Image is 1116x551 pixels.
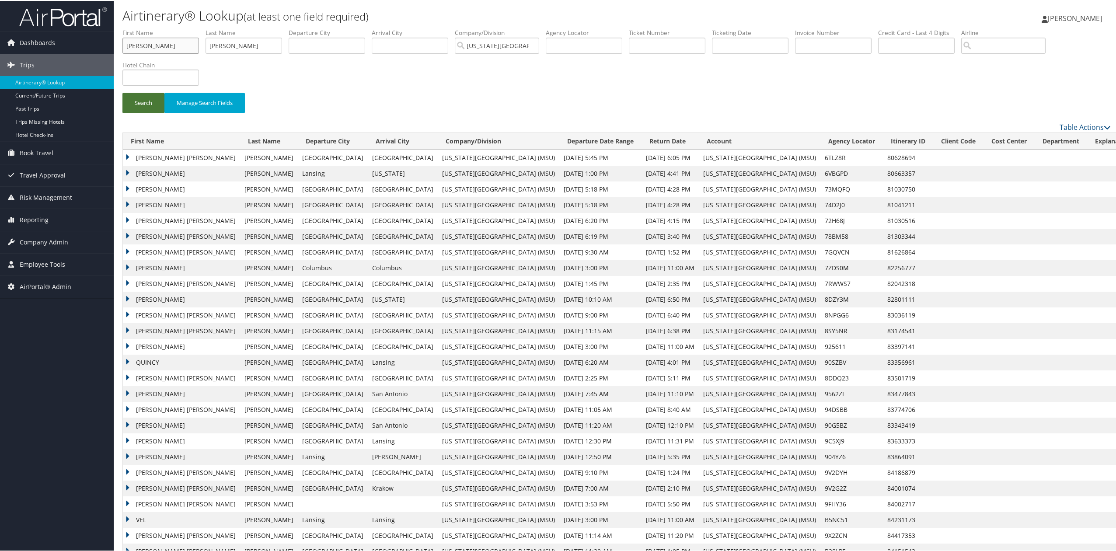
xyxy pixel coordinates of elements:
th: Client Code: activate to sort column ascending [933,132,983,149]
td: 8NPGG6 [820,307,883,322]
td: [DATE] 5:35 PM [642,448,699,464]
td: 83774706 [883,401,933,417]
td: [US_STATE][GEOGRAPHIC_DATA] (MSU) [699,527,820,543]
td: [US_STATE][GEOGRAPHIC_DATA] (MSU) [699,322,820,338]
label: First Name [122,28,206,36]
td: 8SY5NR [820,322,883,338]
td: 82801111 [883,291,933,307]
td: Lansing [298,448,368,464]
td: [US_STATE][GEOGRAPHIC_DATA] (MSU) [438,370,559,385]
td: 81303344 [883,228,933,244]
td: [US_STATE][GEOGRAPHIC_DATA] (MSU) [699,196,820,212]
td: [US_STATE][GEOGRAPHIC_DATA] (MSU) [438,401,559,417]
td: [DATE] 6:50 PM [642,291,699,307]
td: Lansing [368,432,438,448]
td: [PERSON_NAME] [PERSON_NAME] [123,307,240,322]
td: 904YZ6 [820,448,883,464]
td: [US_STATE][GEOGRAPHIC_DATA] (MSU) [438,212,559,228]
td: 83356961 [883,354,933,370]
img: airportal-logo.png [19,6,107,26]
td: [US_STATE][GEOGRAPHIC_DATA] (MSU) [438,291,559,307]
td: [PERSON_NAME] [240,480,298,495]
td: [DATE] 4:28 PM [642,181,699,196]
th: Arrival City: activate to sort column ascending [368,132,438,149]
td: [US_STATE][GEOGRAPHIC_DATA] (MSU) [438,385,559,401]
td: [US_STATE][GEOGRAPHIC_DATA] (MSU) [699,385,820,401]
td: 84001074 [883,480,933,495]
td: [DATE] 11:05 AM [559,401,642,417]
td: [DATE] 11:31 PM [642,432,699,448]
td: [US_STATE][GEOGRAPHIC_DATA] (MSU) [699,370,820,385]
td: 81041211 [883,196,933,212]
label: Hotel Chain [122,60,206,69]
td: [PERSON_NAME] [240,385,298,401]
td: [PERSON_NAME] [240,495,298,511]
td: [US_STATE][GEOGRAPHIC_DATA] (MSU) [438,464,559,480]
th: Itinerary ID: activate to sort column ascending [883,132,933,149]
span: AirPortal® Admin [20,275,71,297]
td: 7GQVCN [820,244,883,259]
td: [DATE] 9:10 PM [559,464,642,480]
td: [US_STATE][GEOGRAPHIC_DATA] (MSU) [699,259,820,275]
td: 84417353 [883,527,933,543]
td: [DATE] 9:00 PM [559,307,642,322]
td: [DATE] 11:20 PM [642,527,699,543]
td: 7RWWS7 [820,275,883,291]
td: 9FHY36 [820,495,883,511]
button: Search [122,92,164,112]
th: Account: activate to sort column ascending [699,132,820,149]
td: [GEOGRAPHIC_DATA] [368,228,438,244]
td: [DATE] 9:30 AM [559,244,642,259]
td: [DATE] 5:45 PM [559,149,642,165]
td: [PERSON_NAME] [123,181,240,196]
td: [GEOGRAPHIC_DATA] [298,527,368,543]
td: [DATE] 1:24 PM [642,464,699,480]
span: Reporting [20,208,49,230]
td: [US_STATE][GEOGRAPHIC_DATA] (MSU) [438,275,559,291]
td: 83864091 [883,448,933,464]
td: [US_STATE][GEOGRAPHIC_DATA] (MSU) [438,495,559,511]
td: [GEOGRAPHIC_DATA] [368,307,438,322]
th: Departure Date Range: activate to sort column descending [559,132,642,149]
td: [PERSON_NAME] [240,432,298,448]
td: 84186879 [883,464,933,480]
td: Lansing [368,511,438,527]
td: [US_STATE][GEOGRAPHIC_DATA] (MSU) [438,511,559,527]
td: [GEOGRAPHIC_DATA] [298,322,368,338]
td: [DATE] 5:18 PM [559,181,642,196]
td: 83501719 [883,370,933,385]
td: [US_STATE][GEOGRAPHIC_DATA] (MSU) [438,354,559,370]
td: [US_STATE][GEOGRAPHIC_DATA] (MSU) [699,307,820,322]
td: [US_STATE][GEOGRAPHIC_DATA] (MSU) [699,291,820,307]
td: [US_STATE][GEOGRAPHIC_DATA] (MSU) [699,464,820,480]
td: B5NC51 [820,511,883,527]
td: [DATE] 6:38 PM [642,322,699,338]
span: Book Travel [20,141,53,163]
td: [US_STATE][GEOGRAPHIC_DATA] (MSU) [699,338,820,354]
td: [PERSON_NAME] [PERSON_NAME] [123,480,240,495]
label: Ticketing Date [712,28,795,36]
td: [GEOGRAPHIC_DATA] [368,212,438,228]
td: [GEOGRAPHIC_DATA] [368,401,438,417]
td: [PERSON_NAME] [PERSON_NAME] [123,149,240,165]
td: 81030750 [883,181,933,196]
td: [PERSON_NAME] [240,417,298,432]
label: Agency Locator [546,28,629,36]
a: Table Actions [1060,122,1111,131]
td: [US_STATE][GEOGRAPHIC_DATA] (MSU) [438,259,559,275]
td: 90G5BZ [820,417,883,432]
h1: Airtinerary® Lookup [122,6,781,24]
td: [US_STATE][GEOGRAPHIC_DATA] (MSU) [699,212,820,228]
td: [PERSON_NAME] [PERSON_NAME] [123,322,240,338]
td: [GEOGRAPHIC_DATA] [298,275,368,291]
td: [US_STATE][GEOGRAPHIC_DATA] (MSU) [438,181,559,196]
td: [PERSON_NAME] [240,196,298,212]
td: 9X2ZCN [820,527,883,543]
td: [GEOGRAPHIC_DATA] [368,527,438,543]
td: [GEOGRAPHIC_DATA] [298,291,368,307]
td: 74D2J0 [820,196,883,212]
td: [PERSON_NAME] [240,464,298,480]
td: [GEOGRAPHIC_DATA] [298,244,368,259]
td: [PERSON_NAME] [123,196,240,212]
td: [DATE] 3:00 PM [559,338,642,354]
